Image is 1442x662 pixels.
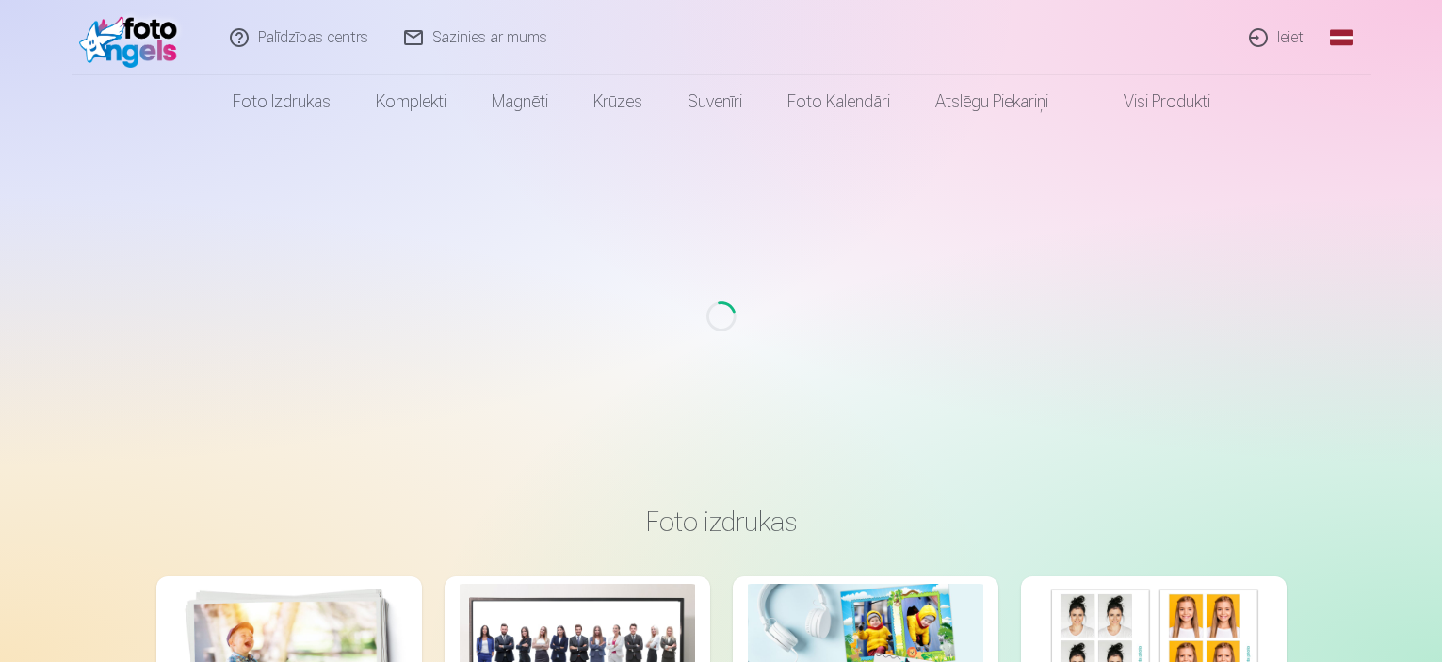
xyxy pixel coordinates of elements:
img: /fa1 [79,8,187,68]
a: Visi produkti [1071,75,1233,128]
h3: Foto izdrukas [171,505,1272,539]
a: Atslēgu piekariņi [913,75,1071,128]
a: Magnēti [469,75,571,128]
a: Foto kalendāri [765,75,913,128]
a: Komplekti [353,75,469,128]
a: Foto izdrukas [210,75,353,128]
a: Krūzes [571,75,665,128]
a: Suvenīri [665,75,765,128]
